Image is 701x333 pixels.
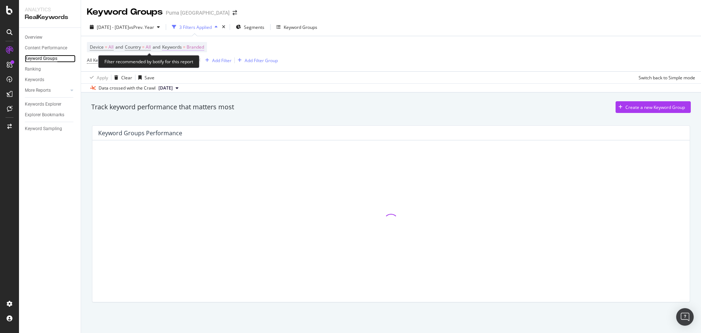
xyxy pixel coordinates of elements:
div: Content Performance [25,44,67,52]
div: Analytics [25,6,75,13]
span: and [153,44,160,50]
div: Switch back to Simple mode [639,75,695,81]
span: Device [90,44,104,50]
span: = [105,44,107,50]
div: Overview [25,34,42,41]
div: Puma [GEOGRAPHIC_DATA] [166,9,230,16]
button: Segments [233,21,267,33]
div: RealKeywords [25,13,75,22]
div: Save [145,75,154,81]
div: 3 Filters Applied [179,24,212,30]
a: Keywords [25,76,76,84]
span: 2025 Jul. 27th [158,85,173,91]
span: = [183,44,185,50]
div: Add Filter Group [245,57,278,64]
div: Track keyword performance that matters most [91,102,234,112]
div: Apply [97,75,108,81]
button: [DATE] [156,84,181,92]
button: Switch back to Simple mode [636,72,695,83]
span: = [142,44,145,50]
div: Keyword Groups [25,55,57,63]
button: Add Filter [202,56,231,65]
button: Keyword Groups [273,21,320,33]
div: arrow-right-arrow-left [233,10,237,15]
div: Add Filter [212,57,231,64]
div: Filter recommended by botify for this report [98,55,199,68]
a: Content Performance [25,44,76,52]
div: Clear [121,75,132,81]
button: [DATE] - [DATE]vsPrev. Year [87,21,163,33]
button: Add Filter Group [235,56,278,65]
span: [DATE] - [DATE] [97,24,129,30]
div: Open Intercom Messenger [676,308,694,326]
div: Keyword Sampling [25,125,62,133]
span: vs Prev. Year [129,24,154,30]
div: Create a new Keyword Group [625,104,685,110]
span: All [108,42,114,52]
button: 3 Filters Applied [169,21,221,33]
div: Data crossed with the Crawl [99,85,156,91]
div: Explorer Bookmarks [25,111,64,119]
div: Ranking [25,65,41,73]
div: Keyword Groups [284,24,317,30]
button: Clear [111,72,132,83]
a: Ranking [25,65,76,73]
span: All Keyword Groups [87,57,127,63]
span: Keywords [162,44,182,50]
span: and [115,44,123,50]
a: More Reports [25,87,68,94]
span: Country [125,44,141,50]
button: Create a new Keyword Group [616,101,691,113]
button: Save [135,72,154,83]
a: Keyword Groups [25,55,76,63]
button: Apply [87,72,108,83]
span: Branded [187,42,204,52]
a: Keywords Explorer [25,101,76,108]
a: Explorer Bookmarks [25,111,76,119]
div: More Reports [25,87,51,94]
div: times [221,23,227,31]
a: Overview [25,34,76,41]
span: Segments [244,24,264,30]
div: Keywords Explorer [25,101,61,108]
div: Keywords [25,76,44,84]
a: Keyword Sampling [25,125,76,133]
div: Keyword Groups [87,6,163,18]
div: Keyword Groups Performance [98,129,182,137]
span: All [146,42,151,52]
